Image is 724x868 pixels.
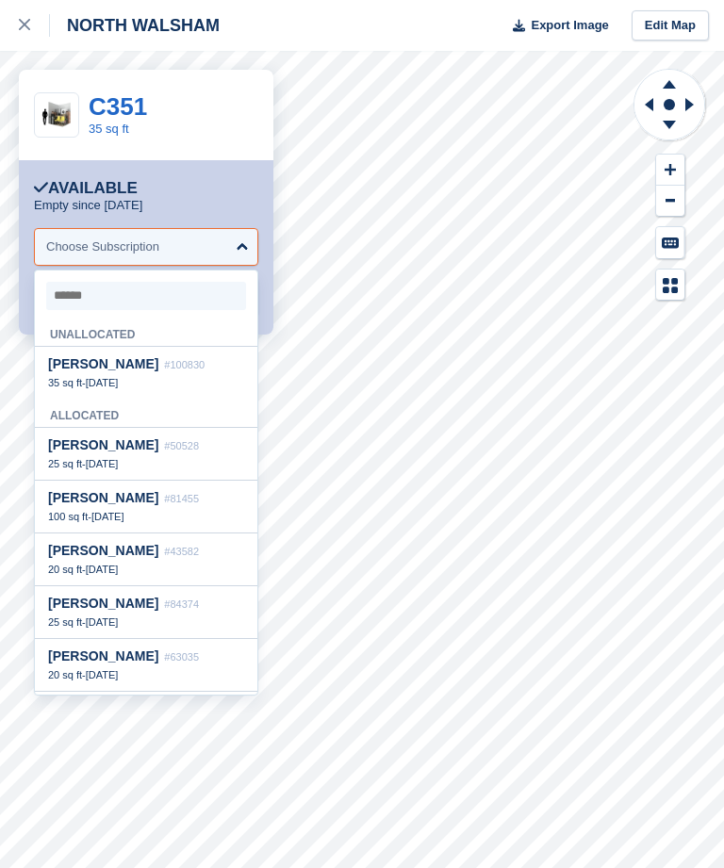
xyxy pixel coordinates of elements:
span: [DATE] [86,458,119,469]
button: Zoom Out [656,186,684,217]
a: Edit Map [632,10,709,41]
span: #63035 [164,651,199,663]
span: #50528 [164,440,199,451]
span: [PERSON_NAME] [48,490,158,505]
span: [DATE] [91,511,124,522]
span: #84374 [164,598,199,610]
span: [PERSON_NAME] [48,648,158,663]
button: Keyboard Shortcuts [656,227,684,258]
div: Available [34,179,138,198]
p: Empty since [DATE] [34,198,142,213]
div: - [48,615,244,629]
div: Allocated [35,399,257,428]
span: Export Image [531,16,608,35]
span: 20 sq ft [48,564,82,575]
div: Unallocated [35,318,257,347]
div: - [48,376,244,389]
span: [DATE] [86,616,119,628]
span: #100830 [164,359,205,370]
button: Export Image [502,10,609,41]
div: - [48,563,244,576]
a: 35 sq ft [89,122,129,136]
span: [PERSON_NAME] [48,356,158,371]
div: Choose Subscription [46,237,159,256]
span: [PERSON_NAME] [48,596,158,611]
span: [DATE] [86,377,119,388]
span: [PERSON_NAME] [48,437,158,452]
span: 25 sq ft [48,458,82,469]
span: [DATE] [86,564,119,575]
span: #43582 [164,546,199,557]
div: NORTH WALSHAM [50,14,220,37]
span: [PERSON_NAME] [48,543,158,558]
img: 35-sqft-unit.jpg [35,99,78,132]
span: 100 sq ft [48,511,88,522]
button: Zoom In [656,155,684,186]
span: 25 sq ft [48,616,82,628]
div: - [48,457,244,470]
a: C351 [89,92,147,121]
div: - [48,668,244,681]
button: Map Legend [656,270,684,301]
span: 35 sq ft [48,377,82,388]
span: 20 sq ft [48,669,82,680]
span: #81455 [164,493,199,504]
div: - [48,510,244,523]
span: [DATE] [86,669,119,680]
